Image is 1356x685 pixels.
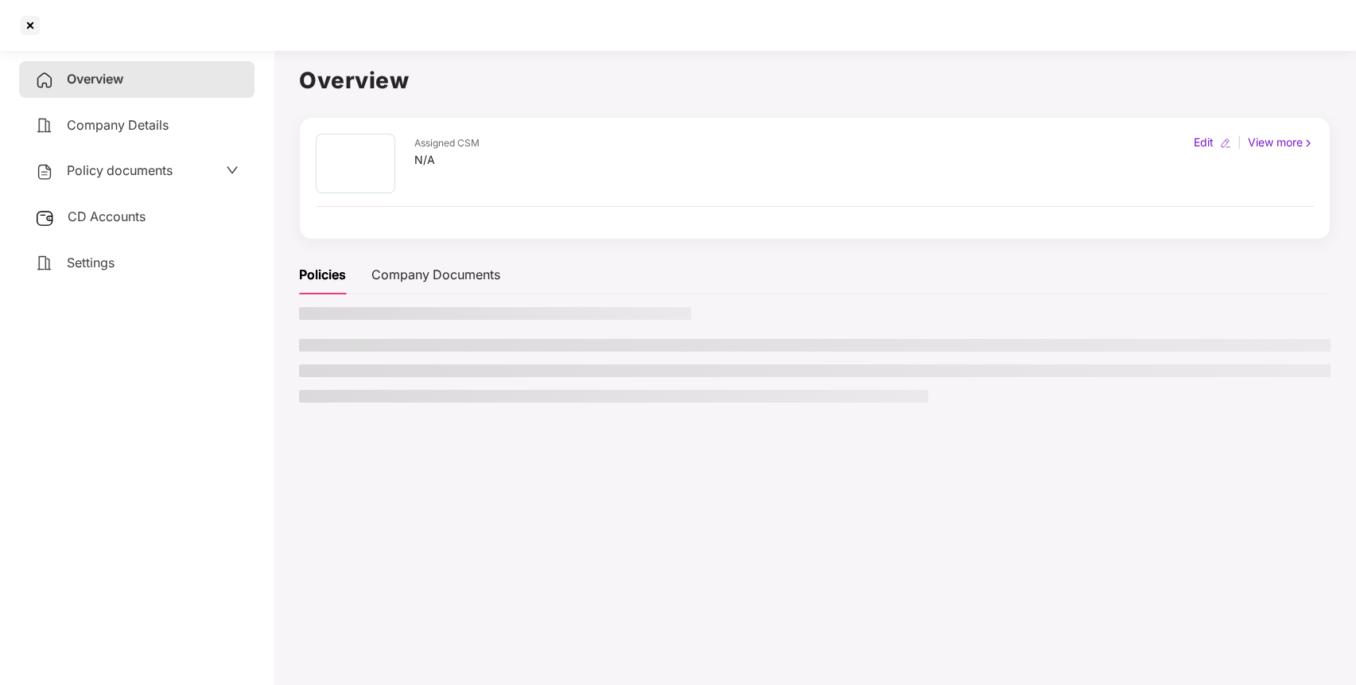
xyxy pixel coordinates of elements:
img: rightIcon [1303,138,1314,149]
img: editIcon [1220,138,1231,149]
span: Overview [67,71,123,87]
h1: Overview [299,63,1331,98]
img: svg+xml;base64,PHN2ZyB4bWxucz0iaHR0cDovL3d3dy53My5vcmcvMjAwMC9zdmciIHdpZHRoPSIyNCIgaGVpZ2h0PSIyNC... [35,254,54,273]
img: svg+xml;base64,PHN2ZyB3aWR0aD0iMjUiIGhlaWdodD0iMjQiIHZpZXdCb3g9IjAgMCAyNSAyNCIgZmlsbD0ibm9uZSIgeG... [35,208,55,228]
span: Policy documents [67,162,173,178]
img: svg+xml;base64,PHN2ZyB4bWxucz0iaHR0cDovL3d3dy53My5vcmcvMjAwMC9zdmciIHdpZHRoPSIyNCIgaGVpZ2h0PSIyNC... [35,116,54,135]
div: Assigned CSM [414,136,480,151]
div: View more [1245,134,1317,151]
span: Company Details [67,117,169,133]
img: svg+xml;base64,PHN2ZyB4bWxucz0iaHR0cDovL3d3dy53My5vcmcvMjAwMC9zdmciIHdpZHRoPSIyNCIgaGVpZ2h0PSIyNC... [35,162,54,181]
div: Edit [1191,134,1217,151]
div: Company Documents [371,265,500,285]
span: Settings [67,255,115,270]
div: | [1234,134,1245,151]
div: N/A [414,151,480,169]
span: down [226,164,239,177]
span: CD Accounts [68,208,146,224]
img: svg+xml;base64,PHN2ZyB4bWxucz0iaHR0cDovL3d3dy53My5vcmcvMjAwMC9zdmciIHdpZHRoPSIyNCIgaGVpZ2h0PSIyNC... [35,71,54,90]
div: Policies [299,265,346,285]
